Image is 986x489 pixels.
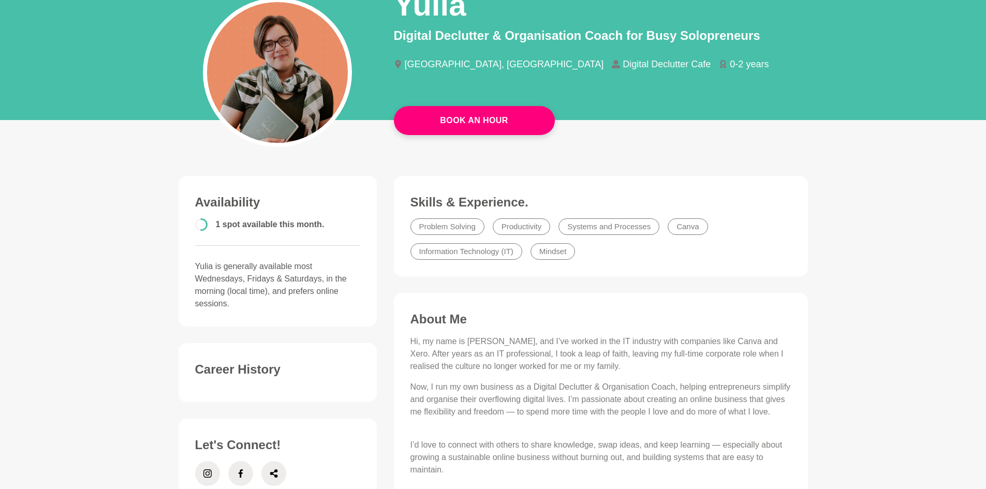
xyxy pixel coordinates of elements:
a: Share [261,461,286,486]
p: Now, I run my own business as a Digital Declutter & Organisation Coach, helping entrepreneurs sim... [410,381,791,431]
p: Yulia is generally available most Wednesdays, Fridays & Saturdays, in the morning (local time), a... [195,260,361,310]
a: Book An Hour [394,106,555,135]
li: [GEOGRAPHIC_DATA], [GEOGRAPHIC_DATA] [394,60,612,69]
h3: Let's Connect! [195,437,361,453]
h3: Career History [195,362,361,377]
h3: Skills & Experience. [410,195,791,210]
p: Hi, my name is [PERSON_NAME], and I’ve worked in the IT industry with companies like Canva and Xe... [410,335,791,373]
h3: About Me [410,312,791,327]
p: I’d love to connect with others to share knowledge, swap ideas, and keep learning — especially ab... [410,439,791,488]
a: Facebook [228,461,253,486]
span: 1 spot available this month. [216,220,325,229]
li: 0-2 years [719,60,777,69]
li: Digital Declutter Cafe [612,60,719,69]
a: Instagram [195,461,220,486]
p: Digital Declutter & Organisation Coach for Busy Solopreneurs [394,26,808,45]
h3: Availability [195,195,361,210]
